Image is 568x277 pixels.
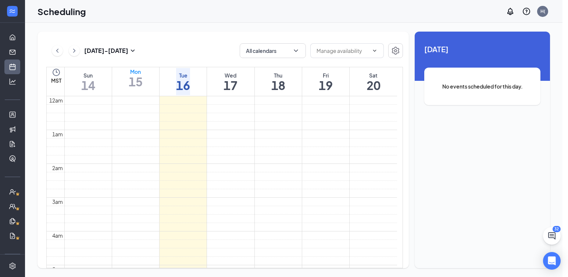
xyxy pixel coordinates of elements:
[553,226,561,232] div: 32
[81,72,95,79] div: Sun
[129,75,143,88] h1: 15
[292,47,300,54] svg: ChevronDown
[175,67,192,96] a: September 16, 2025
[540,8,545,14] div: H(
[52,45,63,56] button: ChevronLeft
[270,67,287,96] a: September 18, 2025
[51,164,64,172] div: 2am
[51,77,61,84] span: MST
[176,79,190,91] h1: 16
[543,252,561,270] div: Open Intercom Messenger
[224,79,237,91] h1: 17
[71,46,78,55] svg: ChevronRight
[37,5,86,18] h1: Scheduling
[367,72,381,79] div: Sat
[388,43,403,58] button: Settings
[51,130,64,138] div: 1am
[365,67,382,96] a: September 20, 2025
[69,45,80,56] button: ChevronRight
[84,47,128,55] h3: [DATE] - [DATE]
[317,47,369,55] input: Manage availability
[317,67,334,96] a: September 19, 2025
[51,198,64,206] div: 3am
[271,72,285,79] div: Thu
[424,43,540,55] span: [DATE]
[9,262,16,270] svg: Settings
[176,72,190,79] div: Tue
[240,43,306,58] button: All calendarsChevronDown
[506,7,515,16] svg: Notifications
[522,7,531,16] svg: QuestionInfo
[9,78,16,85] svg: Analysis
[271,79,285,91] h1: 18
[48,96,64,104] div: 12am
[391,46,400,55] svg: Settings
[51,265,64,273] div: 5am
[319,72,333,79] div: Fri
[129,68,143,75] div: Mon
[81,79,95,91] h1: 14
[222,67,239,96] a: September 17, 2025
[543,227,561,245] button: ChatActive
[51,231,64,240] div: 4am
[54,46,61,55] svg: ChevronLeft
[8,7,16,15] svg: WorkstreamLogo
[127,67,144,89] a: September 15, 2025
[80,67,97,96] a: September 14, 2025
[319,79,333,91] h1: 19
[224,72,237,79] div: Wed
[439,82,526,90] span: No events scheduled for this day.
[52,68,61,77] svg: Clock
[367,79,381,91] h1: 20
[128,46,137,55] svg: SmallChevronDown
[372,48,378,54] svg: ChevronDown
[547,231,556,240] svg: ChatActive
